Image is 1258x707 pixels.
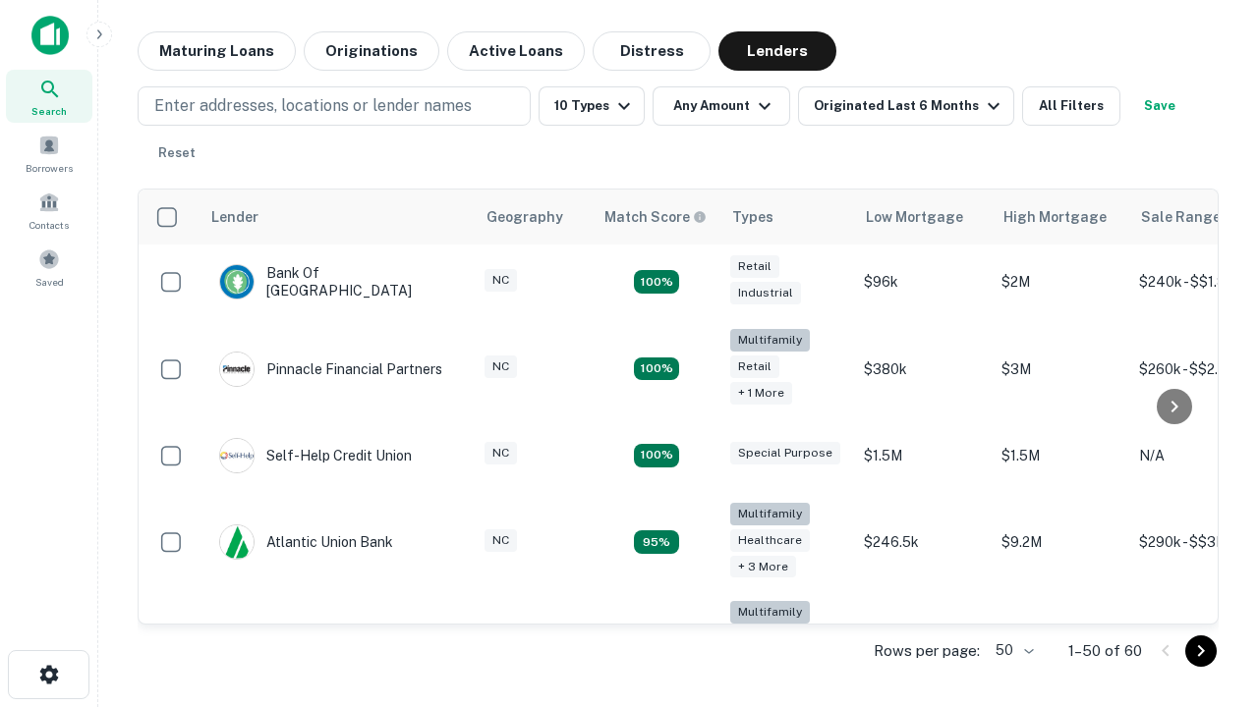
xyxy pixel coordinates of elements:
div: Low Mortgage [866,205,963,229]
div: Pinnacle Financial Partners [219,352,442,387]
img: picture [220,439,254,472]
div: Sale Range [1141,205,1221,229]
td: $1.5M [992,418,1129,493]
span: Borrowers [26,160,73,176]
p: 1–50 of 60 [1068,639,1142,663]
div: Matching Properties: 15, hasApolloMatch: undefined [634,270,679,294]
button: Active Loans [447,31,585,71]
div: Self-help Credit Union [219,438,412,473]
div: Geography [486,205,563,229]
td: $96k [854,245,992,319]
td: $3.2M [992,591,1129,690]
button: All Filters [1022,86,1120,126]
button: Any Amount [653,86,790,126]
iframe: Chat Widget [1160,487,1258,581]
div: Healthcare [730,529,810,552]
td: $246k [854,591,992,690]
div: Special Purpose [730,442,840,464]
div: The Fidelity Bank [219,624,378,659]
h6: Match Score [604,206,703,228]
div: Multifamily [730,601,810,624]
td: $2M [992,245,1129,319]
div: Retail [730,355,779,378]
th: Low Mortgage [854,190,992,245]
td: $1.5M [854,418,992,493]
div: Types [732,205,773,229]
img: picture [220,525,254,559]
button: Save your search to get updates of matches that match your search criteria. [1128,86,1191,126]
div: + 3 more [730,556,796,578]
a: Search [6,70,92,123]
img: picture [220,265,254,299]
td: $3M [992,319,1129,418]
button: Lenders [718,31,836,71]
div: Matching Properties: 11, hasApolloMatch: undefined [634,444,679,467]
button: Reset [145,134,208,173]
th: Lender [200,190,475,245]
div: NC [485,529,517,552]
div: Matching Properties: 9, hasApolloMatch: undefined [634,530,679,554]
span: Contacts [29,217,69,233]
button: Originated Last 6 Months [798,86,1014,126]
div: Lender [211,205,258,229]
div: Matching Properties: 17, hasApolloMatch: undefined [634,357,679,381]
a: Borrowers [6,127,92,180]
td: $9.2M [992,493,1129,592]
div: NC [485,355,517,378]
th: Capitalize uses an advanced AI algorithm to match your search with the best lender. The match sco... [593,190,720,245]
span: Search [31,103,67,119]
button: Enter addresses, locations or lender names [138,86,531,126]
button: Distress [593,31,711,71]
div: NC [485,269,517,292]
div: Atlantic Union Bank [219,524,393,560]
div: Originated Last 6 Months [814,94,1005,118]
img: capitalize-icon.png [31,16,69,55]
div: Multifamily [730,329,810,352]
th: Types [720,190,854,245]
div: Capitalize uses an advanced AI algorithm to match your search with the best lender. The match sco... [604,206,707,228]
div: Bank Of [GEOGRAPHIC_DATA] [219,264,455,299]
th: High Mortgage [992,190,1129,245]
a: Saved [6,241,92,294]
div: + 1 more [730,382,792,405]
td: $246.5k [854,493,992,592]
td: $380k [854,319,992,418]
a: Contacts [6,184,92,237]
th: Geography [475,190,593,245]
span: Saved [35,274,64,290]
p: Enter addresses, locations or lender names [154,94,472,118]
div: High Mortgage [1003,205,1107,229]
div: Industrial [730,282,801,304]
div: Retail [730,255,779,278]
button: Originations [304,31,439,71]
div: NC [485,442,517,464]
img: picture [220,353,254,386]
button: Maturing Loans [138,31,296,71]
div: 50 [988,636,1037,665]
button: 10 Types [539,86,645,126]
p: Rows per page: [874,639,980,663]
div: Multifamily [730,503,810,525]
button: Go to next page [1185,635,1217,667]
